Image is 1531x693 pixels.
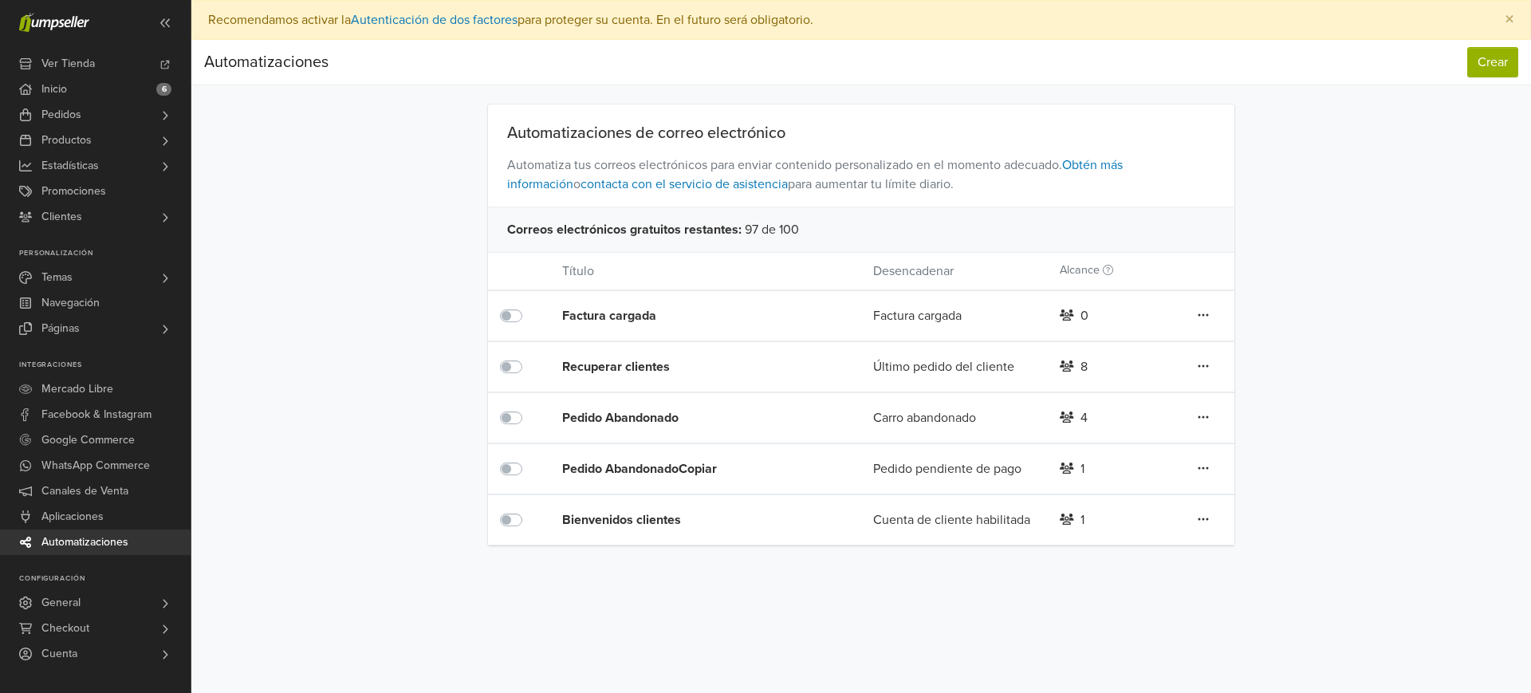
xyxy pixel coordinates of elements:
span: Checkout [41,616,89,641]
div: Título [550,262,861,281]
p: Integraciones [19,360,191,370]
div: Bienvenidos clientes [562,510,811,530]
div: 97 de 100 [488,207,1235,252]
div: Cuenta de cliente habilitada [861,510,1048,530]
div: Recuperar clientes [562,357,811,376]
span: Temas [41,265,73,290]
div: Factura cargada [562,306,811,325]
span: Páginas [41,316,80,341]
div: 0 [1080,306,1088,325]
span: Mercado Libre [41,376,113,402]
span: Clientes [41,204,82,230]
span: Correos electrónicos gratuitos restantes : [507,220,742,239]
div: 1 [1080,510,1084,530]
span: Promociones [41,179,106,204]
div: Automatizaciones de correo electrónico [488,124,1235,143]
div: Automatizaciones [204,46,329,78]
span: Productos [41,128,92,153]
a: Autenticación de dos factores [351,12,518,28]
p: Personalización [19,249,191,258]
span: WhatsApp Commerce [41,453,150,478]
div: Pedido pendiente de pago [861,459,1048,478]
span: Google Commerce [41,427,135,453]
span: Estadísticas [41,153,99,179]
span: Automatizaciones [41,530,128,555]
span: Pedidos [41,102,81,128]
div: Desencadenar [861,262,1048,281]
span: Automatiza tus correos electrónicos para enviar contenido personalizado en el momento adecuado. o... [488,143,1235,207]
button: Crear [1467,47,1518,77]
span: × [1505,8,1514,31]
span: General [41,590,81,616]
div: 1 [1080,459,1084,478]
span: Facebook & Instagram [41,402,152,427]
label: Alcance [1060,262,1113,279]
span: Aplicaciones [41,504,104,530]
span: Cuenta [41,641,77,667]
div: Factura cargada [861,306,1048,325]
span: 6 [156,83,171,96]
div: Último pedido del cliente [861,357,1048,376]
span: Navegación [41,290,100,316]
button: Close [1489,1,1530,39]
div: 4 [1080,408,1088,427]
div: 8 [1080,357,1088,376]
span: Ver Tienda [41,51,95,77]
div: Carro abandonado [861,408,1048,427]
span: Inicio [41,77,67,102]
span: Canales de Venta [41,478,128,504]
p: Configuración [19,574,191,584]
div: Pedido AbandonadoCopiar [562,459,811,478]
a: contacta con el servicio de asistencia [581,176,788,192]
div: Pedido Abandonado [562,408,811,427]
